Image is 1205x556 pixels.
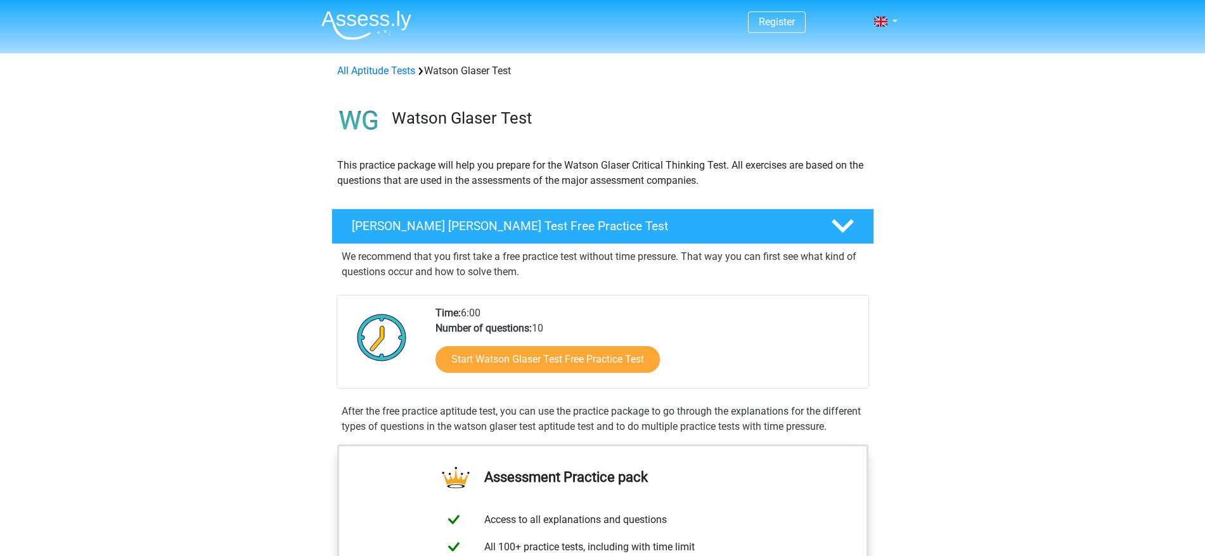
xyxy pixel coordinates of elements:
img: watson glaser test [332,94,386,148]
p: This practice package will help you prepare for the Watson Glaser Critical Thinking Test. All exe... [337,158,868,188]
h3: Watson Glaser Test [392,108,864,128]
a: All Aptitude Tests [337,65,415,77]
a: Start Watson Glaser Test Free Practice Test [435,346,660,373]
div: Watson Glaser Test [332,63,873,79]
b: Time: [435,307,461,319]
p: We recommend that you first take a free practice test without time pressure. That way you can fir... [342,249,864,280]
div: After the free practice aptitude test, you can use the practice package to go through the explana... [337,404,869,434]
img: Assessly [321,10,411,40]
h4: [PERSON_NAME] [PERSON_NAME] Test Free Practice Test [352,219,811,233]
div: 6:00 10 [426,306,868,388]
a: Register [759,16,795,28]
img: Clock [350,306,414,369]
b: Number of questions: [435,322,532,334]
a: [PERSON_NAME] [PERSON_NAME] Test Free Practice Test [326,209,879,244]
